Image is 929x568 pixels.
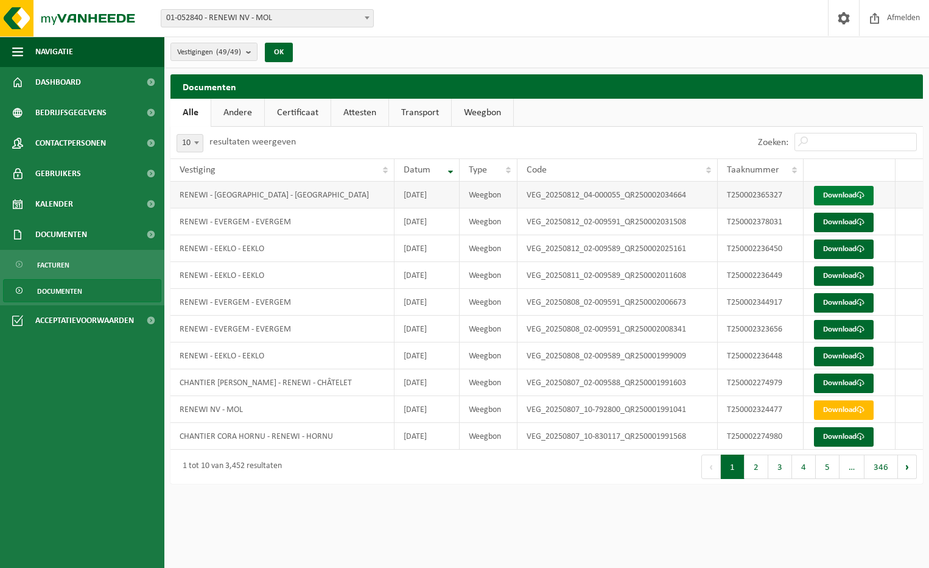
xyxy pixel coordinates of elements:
[517,235,718,262] td: VEG_20250812_02-009589_QR250002025161
[718,208,803,235] td: T250002378031
[460,316,517,343] td: Weegbon
[814,374,874,393] a: Download
[517,343,718,369] td: VEG_20250808_02-009589_QR250001999009
[718,316,803,343] td: T250002323656
[177,134,203,152] span: 10
[460,262,517,289] td: Weegbon
[718,289,803,316] td: T250002344917
[814,266,874,286] a: Download
[170,396,394,423] td: RENEWI NV - MOL
[452,99,513,127] a: Weegbon
[814,213,874,232] a: Download
[460,208,517,235] td: Weegbon
[792,455,816,479] button: 4
[517,208,718,235] td: VEG_20250812_02-009591_QR250002031508
[394,369,460,396] td: [DATE]
[816,455,840,479] button: 5
[211,99,264,127] a: Andere
[35,158,81,189] span: Gebruikers
[517,316,718,343] td: VEG_20250808_02-009591_QR250002008341
[768,455,792,479] button: 3
[814,240,874,259] a: Download
[177,43,241,62] span: Vestigingen
[35,37,73,67] span: Navigatie
[718,423,803,450] td: T250002274980
[814,427,874,447] a: Download
[394,343,460,369] td: [DATE]
[177,135,203,152] span: 10
[161,9,374,27] span: 01-052840 - RENEWI NV - MOL
[745,455,768,479] button: 2
[331,99,388,127] a: Attesten
[170,99,211,127] a: Alle
[517,396,718,423] td: VEG_20250807_10-792800_QR250001991041
[517,289,718,316] td: VEG_20250808_02-009591_QR250002006673
[460,369,517,396] td: Weegbon
[170,235,394,262] td: RENEWI - EEKLO - EEKLO
[170,369,394,396] td: CHANTIER [PERSON_NAME] - RENEWI - CHÂTELET
[170,182,394,208] td: RENEWI - [GEOGRAPHIC_DATA] - [GEOGRAPHIC_DATA]
[701,455,721,479] button: Previous
[517,423,718,450] td: VEG_20250807_10-830117_QR250001991568
[840,455,864,479] span: …
[394,262,460,289] td: [DATE]
[170,74,923,98] h2: Documenten
[170,208,394,235] td: RENEWI - EVERGEM - EVERGEM
[718,235,803,262] td: T250002236450
[718,182,803,208] td: T250002365327
[265,43,293,62] button: OK
[394,235,460,262] td: [DATE]
[758,138,788,147] label: Zoeken:
[394,289,460,316] td: [DATE]
[35,98,107,128] span: Bedrijfsgegevens
[814,320,874,339] a: Download
[814,400,874,420] a: Download
[3,253,161,276] a: Facturen
[814,293,874,313] a: Download
[170,343,394,369] td: RENEWI - EEKLO - EEKLO
[177,456,282,478] div: 1 tot 10 van 3,452 resultaten
[721,455,745,479] button: 1
[718,343,803,369] td: T250002236448
[394,423,460,450] td: [DATE]
[864,455,898,479] button: 346
[3,279,161,302] a: Documenten
[35,128,106,158] span: Contactpersonen
[180,165,216,175] span: Vestiging
[209,137,296,147] label: resultaten weergeven
[814,347,874,366] a: Download
[460,182,517,208] td: Weegbon
[394,316,460,343] td: [DATE]
[460,289,517,316] td: Weegbon
[170,289,394,316] td: RENEWI - EVERGEM - EVERGEM
[718,369,803,396] td: T250002274979
[460,423,517,450] td: Weegbon
[170,316,394,343] td: RENEWI - EVERGEM - EVERGEM
[161,10,373,27] span: 01-052840 - RENEWI NV - MOL
[170,43,258,61] button: Vestigingen(49/49)
[517,369,718,396] td: VEG_20250807_02-009588_QR250001991603
[469,165,487,175] span: Type
[265,99,331,127] a: Certificaat
[718,262,803,289] td: T250002236449
[37,280,82,303] span: Documenten
[35,219,87,250] span: Documenten
[170,262,394,289] td: RENEWI - EEKLO - EEKLO
[394,208,460,235] td: [DATE]
[898,455,917,479] button: Next
[727,165,779,175] span: Taaknummer
[517,262,718,289] td: VEG_20250811_02-009589_QR250002011608
[389,99,451,127] a: Transport
[35,305,134,336] span: Acceptatievoorwaarden
[394,396,460,423] td: [DATE]
[35,189,73,219] span: Kalender
[718,396,803,423] td: T250002324477
[35,67,81,98] span: Dashboard
[460,396,517,423] td: Weegbon
[517,182,718,208] td: VEG_20250812_04-000055_QR250002034664
[37,254,69,277] span: Facturen
[216,48,241,56] count: (49/49)
[170,423,394,450] td: CHANTIER CORA HORNU - RENEWI - HORNU
[404,165,430,175] span: Datum
[460,343,517,369] td: Weegbon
